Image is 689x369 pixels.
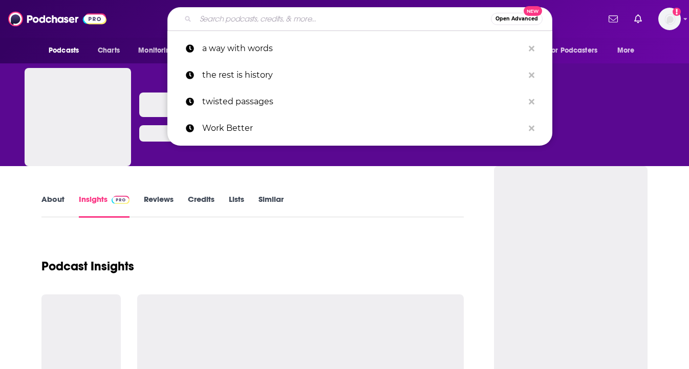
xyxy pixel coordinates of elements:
[41,259,134,274] h1: Podcast Insights
[202,62,524,88] p: the rest is history
[167,7,552,31] div: Search podcasts, credits, & more...
[49,43,79,58] span: Podcasts
[98,43,120,58] span: Charts
[605,10,622,28] a: Show notifications dropdown
[8,9,106,29] img: Podchaser - Follow, Share and Rate Podcasts
[167,88,552,115] a: twisted passages
[41,194,64,218] a: About
[229,194,244,218] a: Lists
[202,35,524,62] p: a way with words
[542,41,612,60] button: open menu
[617,43,635,58] span: More
[658,8,681,30] button: Show profile menu
[188,194,214,218] a: Credits
[610,41,648,60] button: open menu
[524,6,542,16] span: New
[41,41,92,60] button: open menu
[91,41,126,60] a: Charts
[202,88,524,115] p: twisted passages
[167,62,552,88] a: the rest is history
[259,194,284,218] a: Similar
[196,11,491,27] input: Search podcasts, credits, & more...
[138,43,175,58] span: Monitoring
[144,194,174,218] a: Reviews
[112,196,130,204] img: Podchaser Pro
[131,41,188,60] button: open menu
[548,43,597,58] span: For Podcasters
[658,8,681,30] span: Logged in as dmessina
[673,8,681,16] svg: Add a profile image
[491,13,543,25] button: Open AdvancedNew
[630,10,646,28] a: Show notifications dropdown
[79,194,130,218] a: InsightsPodchaser Pro
[167,35,552,62] a: a way with words
[167,115,552,142] a: Work Better
[496,16,538,21] span: Open Advanced
[658,8,681,30] img: User Profile
[202,115,524,142] p: Work Better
